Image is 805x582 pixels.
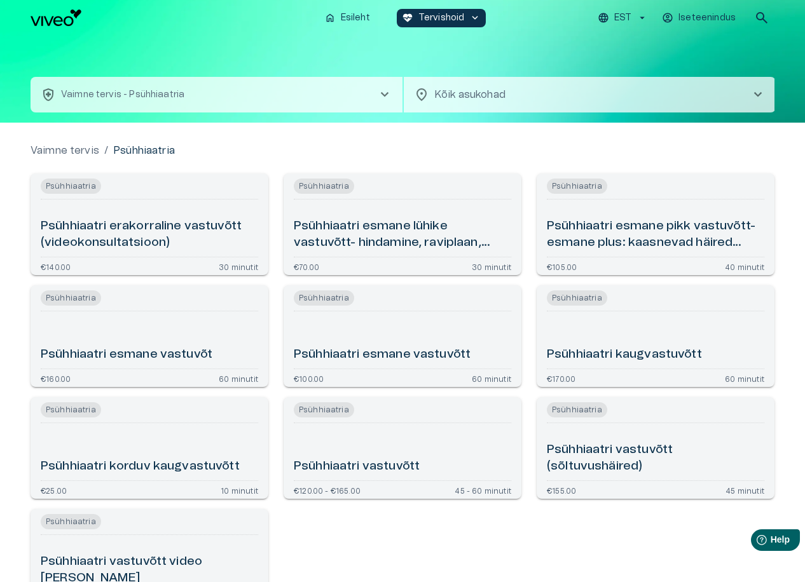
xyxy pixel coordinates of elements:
[614,11,631,25] p: EST
[537,397,774,499] a: Open service booking details
[31,10,81,26] img: Viveo logo
[472,262,511,270] p: 30 minutit
[294,290,354,306] span: Psühhiaatria
[294,458,420,475] h6: Psühhiaatri vastuvõtt
[547,486,576,494] p: €155.00
[41,514,101,529] span: Psühhiaatria
[294,346,471,363] h6: Psühhiaatri esmane vastuvõtt
[31,10,314,26] a: Navigate to homepage
[41,486,67,494] p: €25.00
[31,397,268,499] a: Open service booking details
[547,402,607,417] span: Psühhiaatria
[294,402,354,417] span: Psühhiaatria
[418,11,465,25] p: Tervishoid
[41,179,101,194] span: Psühhiaatria
[750,87,766,102] span: chevron_right
[31,173,268,275] a: Open service booking details
[219,374,258,382] p: 60 minutit
[754,10,769,25] span: search
[294,374,324,382] p: €100.00
[221,486,258,494] p: 10 minutit
[324,12,336,24] span: home
[31,77,402,112] button: health_and_safetyVaimne tervis - Psühhiaatriachevron_right
[596,9,650,27] button: EST
[660,9,739,27] button: Iseteenindus
[397,9,486,27] button: ecg_heartTervishoidkeyboard_arrow_down
[402,12,413,24] span: ecg_heart
[749,5,774,30] button: open search modal
[319,9,376,27] button: homeEsileht
[472,374,511,382] p: 60 minutit
[61,88,184,102] p: Vaimne tervis - Psühhiaatria
[434,87,730,102] p: Kõik asukohad
[547,346,702,363] h6: Psühhiaatri kaugvastuvõtt
[537,285,774,387] a: Open service booking details
[547,374,575,382] p: €170.00
[219,262,258,270] p: 30 minutit
[41,218,258,252] h6: Psühhiaatri erakorraline vastuvõtt (videokonsultatsioon)
[104,143,108,158] p: /
[377,87,392,102] span: chevron_right
[41,374,71,382] p: €160.00
[725,374,764,382] p: 60 minutit
[284,173,521,275] a: Open service booking details
[547,442,764,475] h6: Psühhiaatri vastuvõtt (sõltuvushäired)
[41,402,101,417] span: Psühhiaatria
[294,179,354,194] span: Psühhiaatria
[547,290,607,306] span: Psühhiaatria
[414,87,429,102] span: location_on
[41,262,71,270] p: €140.00
[31,285,268,387] a: Open service booking details
[294,262,319,270] p: €70.00
[706,524,805,560] iframe: Help widget launcher
[455,486,511,494] p: 45 - 60 minutit
[41,290,101,306] span: Psühhiaatria
[31,143,99,158] a: Vaimne tervis
[284,285,521,387] a: Open service booking details
[537,173,774,275] a: Open service booking details
[113,143,175,158] p: Psühhiaatria
[294,486,361,494] p: €120.00 - €165.00
[726,486,764,494] p: 45 minutit
[294,218,511,252] h6: Psühhiaatri esmane lühike vastuvõtt- hindamine, raviplaan, kokkuvõte (videokonsultatsioon)
[725,262,764,270] p: 40 minutit
[678,11,736,25] p: Iseteenindus
[41,458,240,475] h6: Psühhiaatri korduv kaugvastuvõtt
[41,346,212,363] h6: Psühhiaatri esmane vastuvõt
[547,262,577,270] p: €105.00
[469,12,481,24] span: keyboard_arrow_down
[547,179,607,194] span: Psühhiaatria
[41,87,56,102] span: health_and_safety
[341,11,370,25] p: Esileht
[547,218,764,252] h6: Psühhiaatri esmane pikk vastuvõtt- esmane plus: kaasnevad häired (videokonsultatsioon)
